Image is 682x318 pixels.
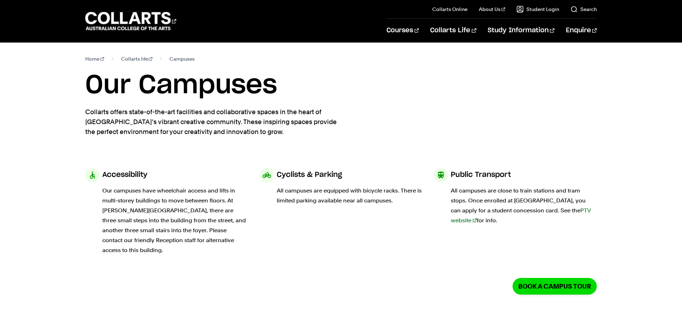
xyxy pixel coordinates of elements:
a: Book a Campus Tour [513,278,597,295]
div: Go to homepage [85,11,176,31]
a: Enquire [566,19,597,42]
h3: Cyclists & Parking [277,168,342,182]
h3: Accessibility [102,168,147,182]
a: Study Information [488,19,554,42]
h3: Public Transport [451,168,511,182]
a: About Us [479,6,505,13]
a: Collarts Life [430,19,476,42]
p: All campuses are equipped with bicycle racks. There is limited parking available near all campuses. [277,186,423,206]
span: Campuses [169,54,195,64]
a: Search [570,6,597,13]
a: Student Login [516,6,559,13]
p: All campuses are close to train stations and tram stops. Once enrolled at [GEOGRAPHIC_DATA], you ... [451,186,597,225]
p: Our campuses have wheelchair access and lifts in multi-storey buildings to move between floors. A... [102,186,248,255]
a: Home [85,54,104,64]
a: Collarts Online [432,6,467,13]
a: Collarts life [121,54,153,64]
p: Collarts offers state-of-the-art facilities and collaborative spaces in the heart of [GEOGRAPHIC_... [85,107,345,137]
a: Courses [386,19,419,42]
h1: Our Campuses [85,69,597,101]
